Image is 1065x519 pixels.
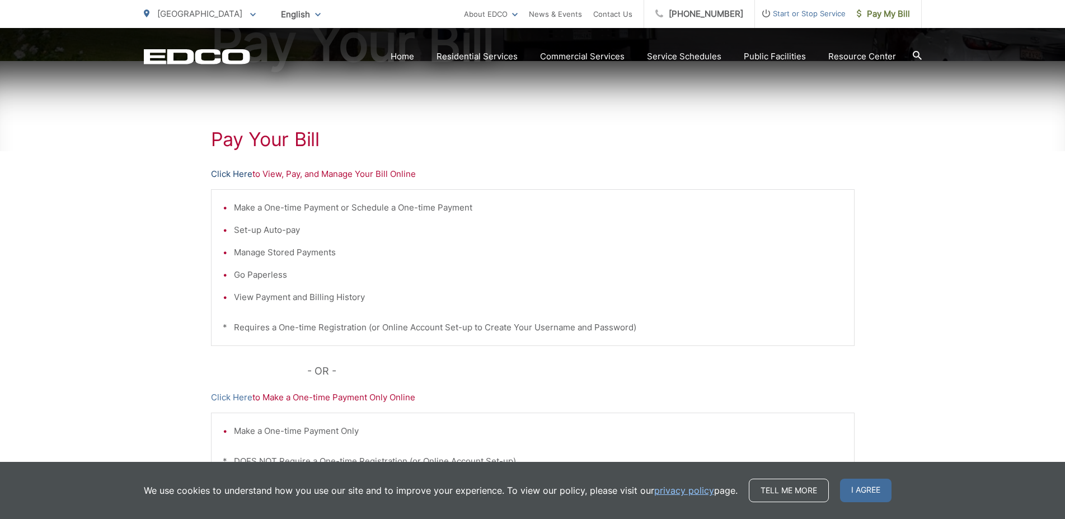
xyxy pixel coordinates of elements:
p: * Requires a One-time Registration (or Online Account Set-up to Create Your Username and Password) [223,321,843,334]
a: Home [391,50,414,63]
a: Click Here [211,391,252,404]
li: Make a One-time Payment or Schedule a One-time Payment [234,201,843,214]
p: We use cookies to understand how you use our site and to improve your experience. To view our pol... [144,484,738,497]
a: Click Here [211,167,252,181]
a: Contact Us [593,7,632,21]
a: Service Schedules [647,50,721,63]
a: Residential Services [437,50,518,63]
a: Public Facilities [744,50,806,63]
h1: Pay Your Bill [211,128,855,151]
span: Pay My Bill [857,7,910,21]
a: EDCD logo. Return to the homepage. [144,49,250,64]
span: I agree [840,479,892,502]
p: * DOES NOT Require a One-time Registration (or Online Account Set-up) [223,455,843,468]
li: View Payment and Billing History [234,291,843,304]
li: Make a One-time Payment Only [234,424,843,438]
li: Go Paperless [234,268,843,282]
p: to Make a One-time Payment Only Online [211,391,855,404]
li: Manage Stored Payments [234,246,843,259]
a: privacy policy [654,484,714,497]
span: [GEOGRAPHIC_DATA] [157,8,242,19]
a: News & Events [529,7,582,21]
a: Tell me more [749,479,829,502]
span: English [273,4,329,24]
li: Set-up Auto-pay [234,223,843,237]
p: - OR - [307,363,855,380]
p: to View, Pay, and Manage Your Bill Online [211,167,855,181]
a: Commercial Services [540,50,625,63]
a: Resource Center [828,50,896,63]
a: About EDCO [464,7,518,21]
